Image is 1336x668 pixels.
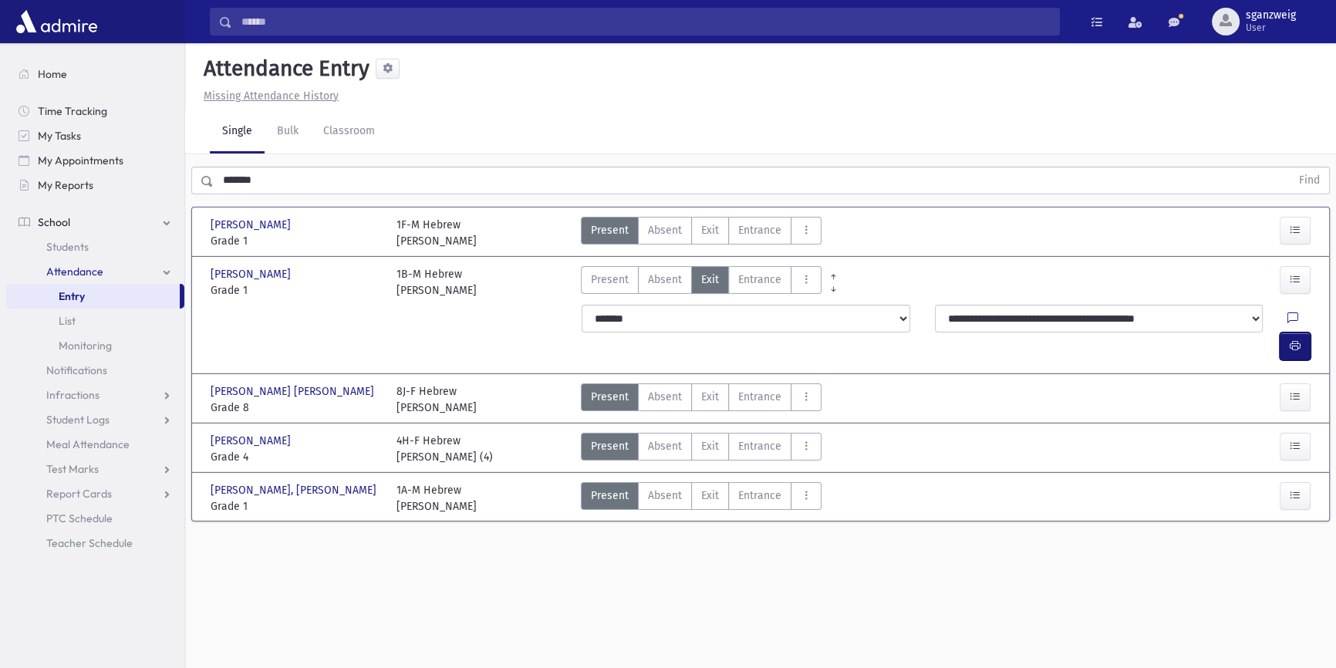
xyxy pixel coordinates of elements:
a: Missing Attendance History [197,89,339,103]
span: PTC Schedule [46,511,113,525]
a: Monitoring [6,333,184,358]
span: List [59,314,76,328]
span: My Reports [38,178,93,192]
a: Meal Attendance [6,432,184,457]
span: Entrance [738,389,781,405]
a: Entry [6,284,180,309]
div: AttTypes [581,217,822,249]
span: Entrance [738,272,781,288]
span: Present [591,488,629,504]
span: Attendance [46,265,103,278]
span: Meal Attendance [46,437,130,451]
a: Test Marks [6,457,184,481]
span: Grade 4 [211,449,381,465]
span: Absent [648,389,682,405]
span: Entry [59,289,85,303]
span: Exit [701,272,719,288]
a: Student Logs [6,407,184,432]
span: [PERSON_NAME] [PERSON_NAME] [211,383,377,400]
span: Student Logs [46,413,110,427]
u: Missing Attendance History [204,89,339,103]
span: Report Cards [46,487,112,501]
a: Notifications [6,358,184,383]
span: Present [591,438,629,454]
span: Absent [648,488,682,504]
a: Teacher Schedule [6,531,184,555]
input: Search [232,8,1059,35]
a: Students [6,234,184,259]
span: My Tasks [38,129,81,143]
span: Infractions [46,388,100,402]
span: Grade 8 [211,400,381,416]
a: Single [210,110,265,154]
a: My Appointments [6,148,184,173]
div: 1B-M Hebrew [PERSON_NAME] [396,266,477,299]
span: Absent [648,272,682,288]
span: Entrance [738,438,781,454]
span: Students [46,240,89,254]
div: 8J-F Hebrew [PERSON_NAME] [396,383,477,416]
span: Exit [701,389,719,405]
span: Notifications [46,363,107,377]
a: List [6,309,184,333]
img: AdmirePro [12,6,101,37]
span: Grade 1 [211,282,381,299]
a: Report Cards [6,481,184,506]
span: Home [38,67,67,81]
span: Absent [648,222,682,238]
h5: Attendance Entry [197,56,369,82]
div: 4H-F Hebrew [PERSON_NAME] (4) [396,433,493,465]
span: My Appointments [38,154,123,167]
a: Home [6,62,184,86]
a: Time Tracking [6,99,184,123]
span: Test Marks [46,462,99,476]
span: Entrance [738,222,781,238]
span: Time Tracking [38,104,107,118]
div: 1F-M Hebrew [PERSON_NAME] [396,217,477,249]
span: Grade 1 [211,498,381,514]
div: 1A-M Hebrew [PERSON_NAME] [396,482,477,514]
span: [PERSON_NAME] [211,266,294,282]
span: Exit [701,488,719,504]
span: User [1246,22,1296,34]
div: AttTypes [581,383,822,416]
span: [PERSON_NAME] [211,433,294,449]
span: Present [591,389,629,405]
a: PTC Schedule [6,506,184,531]
span: [PERSON_NAME], [PERSON_NAME] [211,482,380,498]
span: School [38,215,70,229]
span: Teacher Schedule [46,536,133,550]
span: sganzweig [1246,9,1296,22]
div: AttTypes [581,482,822,514]
span: Exit [701,438,719,454]
a: Bulk [265,110,311,154]
a: Infractions [6,383,184,407]
a: My Reports [6,173,184,197]
span: Present [591,272,629,288]
span: Present [591,222,629,238]
a: Classroom [311,110,387,154]
button: Find [1290,167,1329,194]
span: [PERSON_NAME] [211,217,294,233]
span: Absent [648,438,682,454]
a: My Tasks [6,123,184,148]
span: Grade 1 [211,233,381,249]
a: School [6,210,184,234]
span: Exit [701,222,719,238]
a: Attendance [6,259,184,284]
div: AttTypes [581,266,822,299]
span: Monitoring [59,339,112,353]
span: Entrance [738,488,781,504]
div: AttTypes [581,433,822,465]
